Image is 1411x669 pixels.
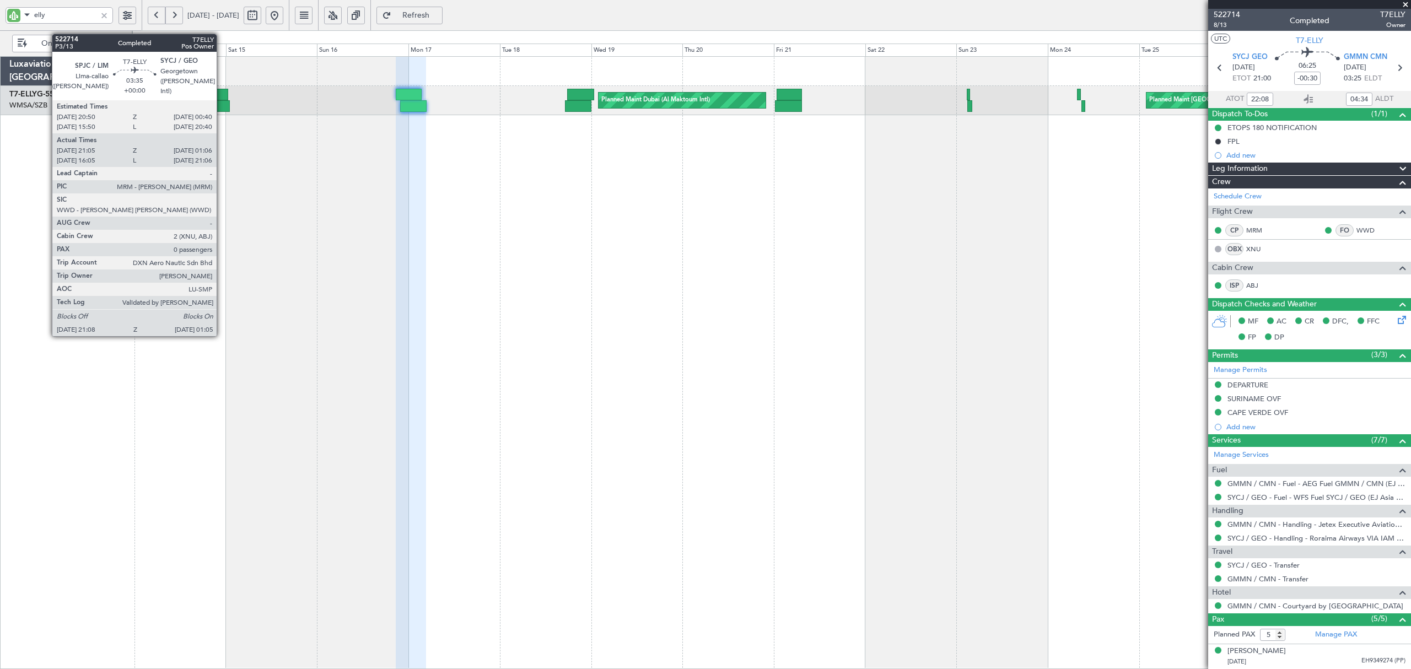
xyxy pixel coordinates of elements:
[1227,380,1268,390] div: DEPARTURE
[226,44,317,57] div: Sat 15
[1227,123,1317,132] div: ETOPS 180 NOTIFICATION
[1371,613,1387,624] span: (5/5)
[1248,332,1256,343] span: FP
[1344,62,1366,73] span: [DATE]
[1274,332,1284,343] span: DP
[1227,394,1281,403] div: SURINAME OVF
[1212,349,1238,362] span: Permits
[408,44,500,57] div: Mon 17
[1346,93,1372,106] input: --:--
[1227,520,1405,529] a: GMMN / CMN - Handling - Jetex Executive Aviation [GEOGRAPHIC_DATA] GMMN / CMN
[1335,224,1354,236] div: FO
[1214,191,1262,202] a: Schedule Crew
[682,44,774,57] div: Thu 20
[1212,298,1317,311] span: Dispatch Checks and Weather
[9,90,37,98] span: T7-ELLY
[1227,646,1286,657] div: [PERSON_NAME]
[1232,62,1255,73] span: [DATE]
[29,40,116,47] span: Only With Activity
[394,12,439,19] span: Refresh
[1375,94,1393,105] span: ALDT
[1227,493,1405,502] a: SYCJ / GEO - Fuel - WFS Fuel SYCJ / GEO (EJ Asia Only)
[1212,546,1232,558] span: Travel
[1380,9,1405,20] span: T7ELLY
[1225,243,1243,255] div: OBX
[1212,262,1253,274] span: Cabin Crew
[1212,586,1231,599] span: Hotel
[187,10,239,20] span: [DATE] - [DATE]
[1227,533,1405,543] a: SYCJ / GEO - Handling - Roraima Airways VIA IAM JET CTR SYCJ / GEO
[1246,280,1271,290] a: ABJ
[1364,73,1382,84] span: ELDT
[1367,316,1380,327] span: FFC
[1227,137,1240,146] div: FPL
[1225,279,1243,292] div: ISP
[500,44,591,57] div: Tue 18
[1212,434,1241,447] span: Services
[601,92,710,109] div: Planned Maint Dubai (Al Maktoum Intl)
[1248,316,1258,327] span: MF
[1344,52,1387,63] span: GMMN CMN
[1212,176,1231,188] span: Crew
[1212,613,1224,626] span: Pax
[1226,422,1405,431] div: Add new
[1356,225,1381,235] a: WWD
[12,35,120,52] button: Only With Activity
[1371,434,1387,446] span: (7/7)
[1212,108,1268,121] span: Dispatch To-Dos
[1332,316,1349,327] span: DFC,
[1212,206,1253,218] span: Flight Crew
[1214,20,1240,30] span: 8/13
[591,44,683,57] div: Wed 19
[1214,450,1269,461] a: Manage Services
[317,44,408,57] div: Sun 16
[1214,365,1267,376] a: Manage Permits
[1227,479,1405,488] a: GMMN / CMN - Fuel - AEG Fuel GMMN / CMN (EJ Asia Only)
[1232,73,1251,84] span: ETOT
[1371,108,1387,120] span: (1/1)
[1380,20,1405,30] span: Owner
[1299,61,1316,72] span: 06:25
[1290,15,1329,26] div: Completed
[1253,73,1271,84] span: 21:00
[1227,601,1403,611] a: GMMN / CMN - Courtyard by [GEOGRAPHIC_DATA]
[1227,408,1288,417] div: CAPE VERDE OVF
[1212,464,1227,477] span: Fuel
[1212,163,1268,175] span: Leg Information
[1227,657,1246,666] span: [DATE]
[1247,93,1273,106] input: --:--
[1226,150,1405,160] div: Add new
[1232,52,1268,63] span: SYCJ GEO
[865,44,957,57] div: Sat 22
[34,7,96,23] input: A/C (Reg. or Type)
[376,7,443,24] button: Refresh
[1048,44,1139,57] div: Mon 24
[1225,224,1243,236] div: CP
[956,44,1048,57] div: Sun 23
[1296,35,1323,46] span: T7-ELLY
[9,100,47,110] a: WMSA/SZB
[1214,9,1240,20] span: 522714
[1246,225,1271,235] a: MRM
[9,90,58,98] a: T7-ELLYG-550
[1212,505,1243,517] span: Handling
[1211,34,1230,44] button: UTC
[1139,44,1231,57] div: Tue 25
[1344,73,1361,84] span: 03:25
[1315,629,1357,640] a: Manage PAX
[1226,94,1244,105] span: ATOT
[1227,574,1308,584] a: GMMN / CMN - Transfer
[774,44,865,57] div: Fri 21
[1246,244,1271,254] a: XNU
[1149,92,1406,109] div: Planned Maint [GEOGRAPHIC_DATA] (Sultan [PERSON_NAME] [PERSON_NAME] - Subang)
[134,33,153,42] div: [DATE]
[1214,629,1255,640] label: Planned PAX
[1305,316,1314,327] span: CR
[1371,349,1387,360] span: (3/3)
[134,44,226,57] div: Fri 14
[1227,560,1300,570] a: SYCJ / GEO - Transfer
[1277,316,1286,327] span: AC
[1361,656,1405,666] span: EH9349274 (PP)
